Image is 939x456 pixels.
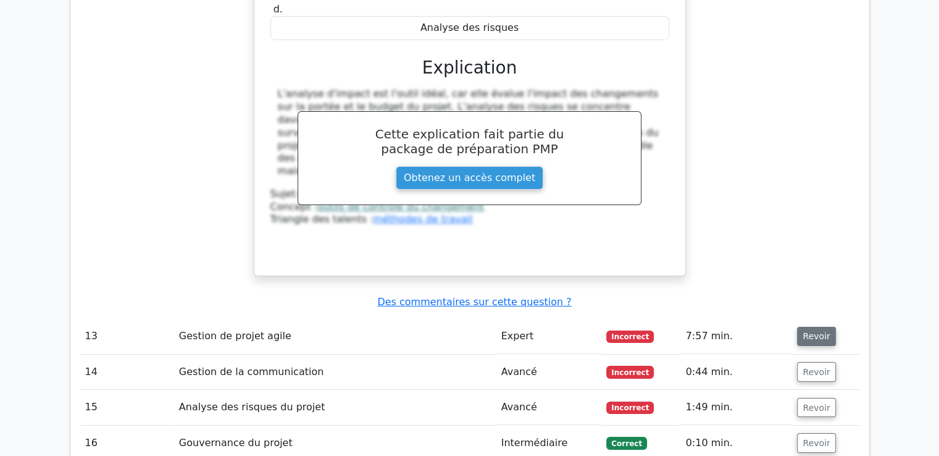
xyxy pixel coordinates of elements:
font: L'analyse d'impact est l'outil idéal, car elle évalue l'impact des changements sur la portée et l... [278,88,659,177]
button: Revoir [797,327,835,347]
a: Obtenez un accès complet [396,166,543,190]
font: Analyse des risques [420,22,519,33]
font: 13 [85,330,98,342]
button: Revoir [797,398,835,418]
font: Gestion de la communication [179,366,323,378]
a: outils de contrôle du changement [317,201,484,213]
a: méthodes de travail [373,213,472,225]
font: 14 [85,366,98,378]
font: 7:57 min. [685,330,732,342]
font: Revoir [803,438,830,448]
font: 0:44 min. [685,366,732,378]
font: 16 [85,437,98,449]
font: Expert [501,330,533,342]
font: Gouvernance du projet [179,437,293,449]
font: Correct [611,439,642,448]
font: Incorrect [611,332,649,341]
font: Avancé [501,366,537,378]
font: Revoir [803,367,830,377]
font: 1:49 min. [685,401,732,413]
font: Analyse des risques du projet [179,401,325,413]
font: Sujet: [270,188,299,200]
font: Incorrect [611,403,649,412]
font: 15 [85,401,98,413]
font: d. [273,3,283,15]
button: Revoir [797,362,835,382]
font: Incorrect [611,368,649,377]
font: 0:10 min. [685,437,732,449]
font: Intermédiaire [501,437,568,449]
font: Concept : [270,201,318,213]
font: Revoir [803,402,830,412]
button: Revoir [797,433,835,453]
font: Gestion de projet agile [179,330,291,342]
font: Triangle des talents : [270,213,374,225]
font: Revoir [803,331,830,341]
font: Explication [422,57,517,78]
a: Des commentaires sur cette question ? [377,296,571,308]
font: Avancé [501,401,537,413]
